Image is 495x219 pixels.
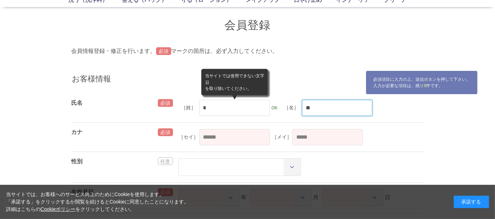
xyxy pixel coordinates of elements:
div: 当サイトでは使用できない文字 김 を取り除いてください。 [201,69,268,96]
div: 当サイトでは、お客様へのサービス向上のためにCookieを使用します。 「承諾する」をクリックするか閲覧を続けるとCookieに同意したことになります。 詳細はこちらの をクリックしてください。 [6,191,189,213]
label: ［セイ］ [178,134,199,141]
label: ［名］ [281,104,302,111]
div: OK [270,104,279,112]
h1: 会員登録 [72,18,424,33]
div: 必須項目に入力の上、送信ボタンを押して下さい。 入力が必要な項目は、残り 件です。 [366,71,478,95]
label: ［姓］ [178,104,199,111]
label: 性別 [72,158,83,164]
label: 氏名 [72,100,83,106]
label: カナ [72,129,83,135]
p: お客様情報 [72,73,424,86]
div: 承諾する [454,196,489,208]
a: Cookieポリシー [41,206,76,212]
p: 会員情報登録・修正を行います。 マークの箇所は、必ず入力してください。 [72,47,424,55]
span: 9 [424,83,426,88]
label: ［メイ］ [271,134,292,141]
